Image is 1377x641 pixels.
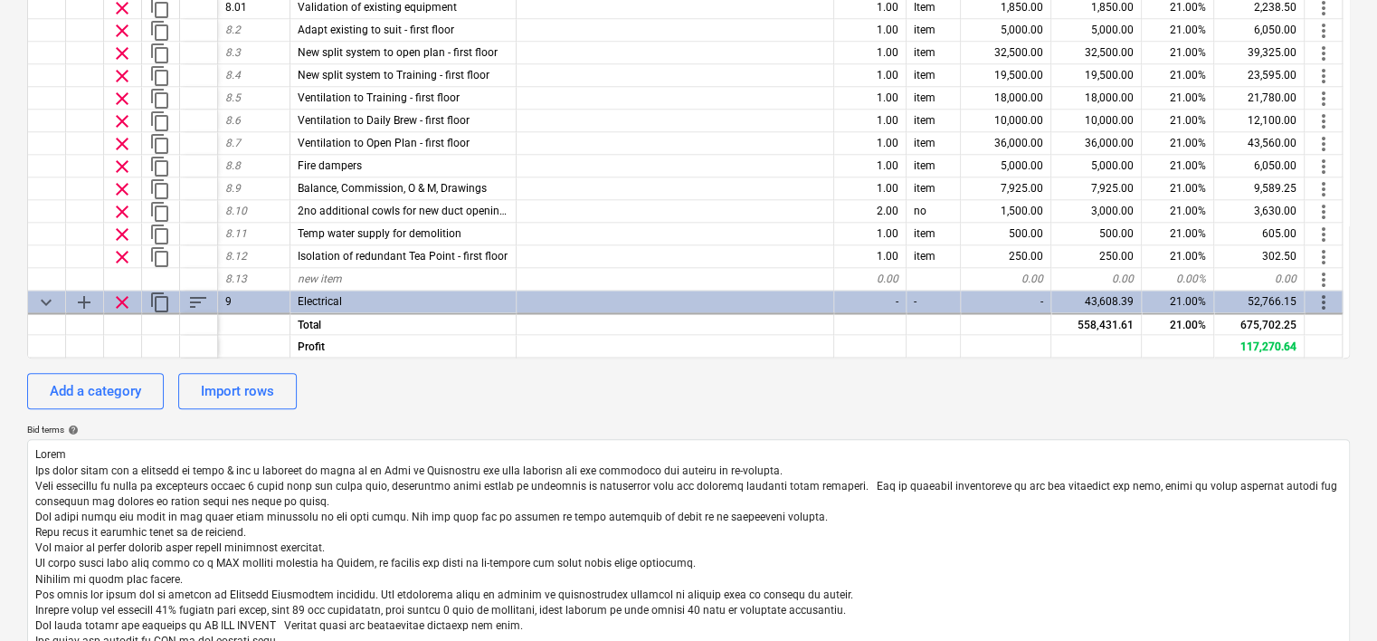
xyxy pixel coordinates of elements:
span: Duplicate row [149,110,171,132]
span: More actions [1313,110,1334,132]
span: 8.12 [225,250,247,263]
div: 3,000.00 [1051,200,1142,223]
span: Fire dampers [298,159,362,172]
div: 5,000.00 [961,155,1051,177]
div: 1.00 [834,42,907,64]
div: 0.00 [961,268,1051,291]
div: 21.00% [1142,312,1214,335]
div: 9 [218,291,290,313]
span: Duplicate row [149,246,171,268]
div: item [907,110,961,132]
span: More actions [1313,156,1334,177]
span: Collapse category [35,292,57,313]
span: help [64,425,79,435]
div: 605.00 [1214,223,1305,245]
div: - [961,291,1051,313]
span: Remove row [111,43,133,64]
span: Sort rows within category [187,292,209,313]
div: no [907,200,961,223]
span: Remove row [111,178,133,200]
span: Duplicate row [149,88,171,110]
span: Ventilation to Training - first floor [298,91,460,104]
div: 5,000.00 [1051,19,1142,42]
span: Ventilation to Open Plan - first floor [298,137,470,149]
span: Ventilation to Daily Brew - first floor [298,114,470,127]
span: 8.9 [225,182,241,195]
span: Add sub category to row [73,292,95,313]
span: Temp water supply for demolition [298,227,461,240]
div: 19,500.00 [961,64,1051,87]
span: More actions [1313,269,1334,291]
span: 8.5 [225,91,241,104]
span: Duplicate row [149,65,171,87]
span: 8.8 [225,159,241,172]
div: 7,925.00 [1051,177,1142,200]
div: 500.00 [961,223,1051,245]
div: item [907,19,961,42]
span: More actions [1313,133,1334,155]
div: 558,431.61 [1051,312,1142,335]
div: item [907,155,961,177]
div: 21.00% [1142,132,1214,155]
div: 6,050.00 [1214,19,1305,42]
span: More actions [1313,20,1334,42]
span: Remove row [111,20,133,42]
button: Import rows [178,373,297,409]
div: Profit [290,335,517,358]
div: 21,780.00 [1214,87,1305,110]
div: 32,500.00 [1051,42,1142,64]
span: More actions [1313,292,1334,313]
div: 9,589.25 [1214,177,1305,200]
div: 6,050.00 [1214,155,1305,177]
span: 8.11 [225,227,247,240]
span: 2no additional cowls for new duct openings [298,205,511,217]
div: 23,595.00 [1214,64,1305,87]
div: item [907,132,961,155]
div: 1.00 [834,155,907,177]
div: 302.50 [1214,245,1305,268]
span: 8.10 [225,205,247,217]
div: 0.00 [1051,268,1142,291]
span: Duplicate row [149,201,171,223]
div: Total [290,312,517,335]
span: More actions [1313,43,1334,64]
div: item [907,177,961,200]
span: Remove row [111,133,133,155]
div: 1.00 [834,110,907,132]
div: 1.00 [834,64,907,87]
div: 0.00 [834,268,907,291]
div: 1,500.00 [961,200,1051,223]
div: 18,000.00 [961,87,1051,110]
div: 250.00 [1051,245,1142,268]
div: 43,608.39 [1051,291,1142,313]
div: item [907,42,961,64]
span: 8.13 [225,273,247,285]
div: 0.00% [1142,268,1214,291]
span: Remove row [111,292,133,313]
div: item [907,64,961,87]
div: 675,702.25 [1214,312,1305,335]
div: 12,100.00 [1214,110,1305,132]
span: Remove row [111,110,133,132]
span: Remove row [111,156,133,177]
div: 1.00 [834,87,907,110]
span: Duplicate row [149,224,171,245]
span: More actions [1313,65,1334,87]
div: 5,000.00 [1051,155,1142,177]
span: Remove row [111,88,133,110]
div: 5,000.00 [961,19,1051,42]
span: Validation of existing equipment [298,1,457,14]
span: Duplicate row [149,20,171,42]
span: More actions [1313,246,1334,268]
div: item [907,245,961,268]
div: 7,925.00 [961,177,1051,200]
span: New split system to open plan - first floor [298,46,498,59]
span: Duplicate category [149,292,171,313]
span: 8.4 [225,69,241,81]
div: 1.00 [834,223,907,245]
div: 250.00 [961,245,1051,268]
span: More actions [1313,201,1334,223]
span: new item [298,273,342,285]
div: 32,500.00 [961,42,1051,64]
div: 21.00% [1142,110,1214,132]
